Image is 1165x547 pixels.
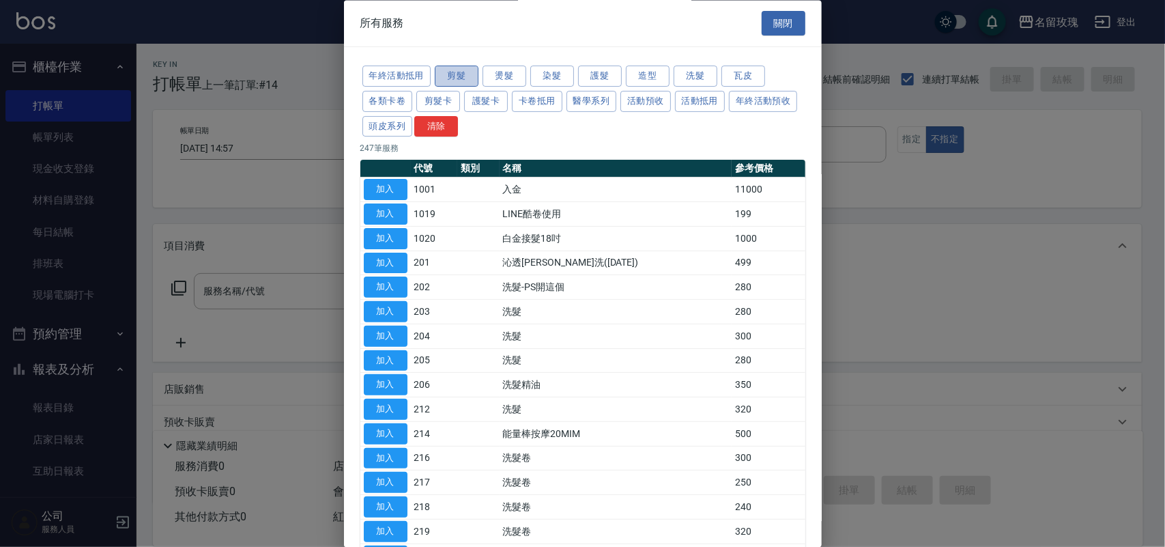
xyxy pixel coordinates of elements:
td: 洗髮卷 [500,447,732,471]
button: 瓦皮 [721,66,765,87]
td: 204 [411,324,457,349]
td: 洗髮精油 [500,373,732,397]
button: 加入 [364,350,407,371]
td: 300 [732,324,805,349]
button: 燙髮 [483,66,526,87]
button: 各類卡卷 [362,91,413,112]
td: 320 [732,397,805,422]
td: 206 [411,373,457,397]
td: 洗髮卷 [500,495,732,520]
td: 219 [411,520,457,544]
button: 加入 [364,204,407,225]
td: 500 [732,422,805,447]
td: 499 [732,251,805,276]
td: 白金接髮18吋 [500,227,732,251]
th: 代號 [411,160,457,178]
td: 洗髮 [500,397,732,422]
td: 1001 [411,178,457,202]
td: 11000 [732,178,805,202]
td: 250 [732,471,805,495]
button: 加入 [364,448,407,469]
button: 活動預收 [620,91,671,112]
button: 清除 [414,116,458,137]
button: 年終活動預收 [729,91,797,112]
td: 203 [411,300,457,324]
td: 214 [411,422,457,447]
button: 剪髮 [435,66,478,87]
td: 199 [732,202,805,227]
button: 關閉 [762,11,805,36]
td: 201 [411,251,457,276]
button: 加入 [364,423,407,445]
button: 剪髮卡 [416,91,460,112]
td: 205 [411,349,457,374]
td: 202 [411,275,457,300]
button: 造型 [626,66,670,87]
td: 320 [732,520,805,544]
button: 加入 [364,497,407,518]
button: 染髮 [530,66,574,87]
button: 加入 [364,326,407,347]
button: 卡卷抵用 [512,91,562,112]
td: 217 [411,471,457,495]
td: 能量棒按摩20MIM [500,422,732,447]
td: 1019 [411,202,457,227]
td: 212 [411,397,457,422]
p: 247 筆服務 [360,143,805,155]
td: 350 [732,373,805,397]
td: 洗髮 [500,324,732,349]
td: 1020 [411,227,457,251]
span: 所有服務 [360,16,404,30]
td: 洗髮 [500,349,732,374]
td: 216 [411,447,457,471]
td: 280 [732,349,805,374]
th: 參考價格 [732,160,805,178]
button: 活動抵用 [675,91,725,112]
button: 年終活動抵用 [362,66,431,87]
td: 280 [732,300,805,324]
button: 加入 [364,521,407,542]
button: 加入 [364,473,407,494]
td: 洗髮 [500,300,732,324]
td: 280 [732,275,805,300]
th: 類別 [457,160,500,178]
td: 300 [732,447,805,471]
td: 洗髮卷 [500,520,732,544]
button: 加入 [364,302,407,323]
button: 加入 [364,399,407,421]
td: 218 [411,495,457,520]
button: 加入 [364,277,407,298]
button: 加入 [364,375,407,396]
button: 頭皮系列 [362,116,413,137]
button: 加入 [364,228,407,249]
td: 入金 [500,178,732,202]
td: 沁透[PERSON_NAME]洗([DATE]) [500,251,732,276]
td: 洗髮-PS開這個 [500,275,732,300]
button: 加入 [364,180,407,201]
button: 洗髮 [674,66,717,87]
td: 240 [732,495,805,520]
button: 護髮 [578,66,622,87]
td: 1000 [732,227,805,251]
td: 洗髮卷 [500,471,732,495]
button: 醫學系列 [566,91,617,112]
th: 名稱 [500,160,732,178]
button: 加入 [364,253,407,274]
td: LINE酷卷使用 [500,202,732,227]
button: 護髮卡 [464,91,508,112]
